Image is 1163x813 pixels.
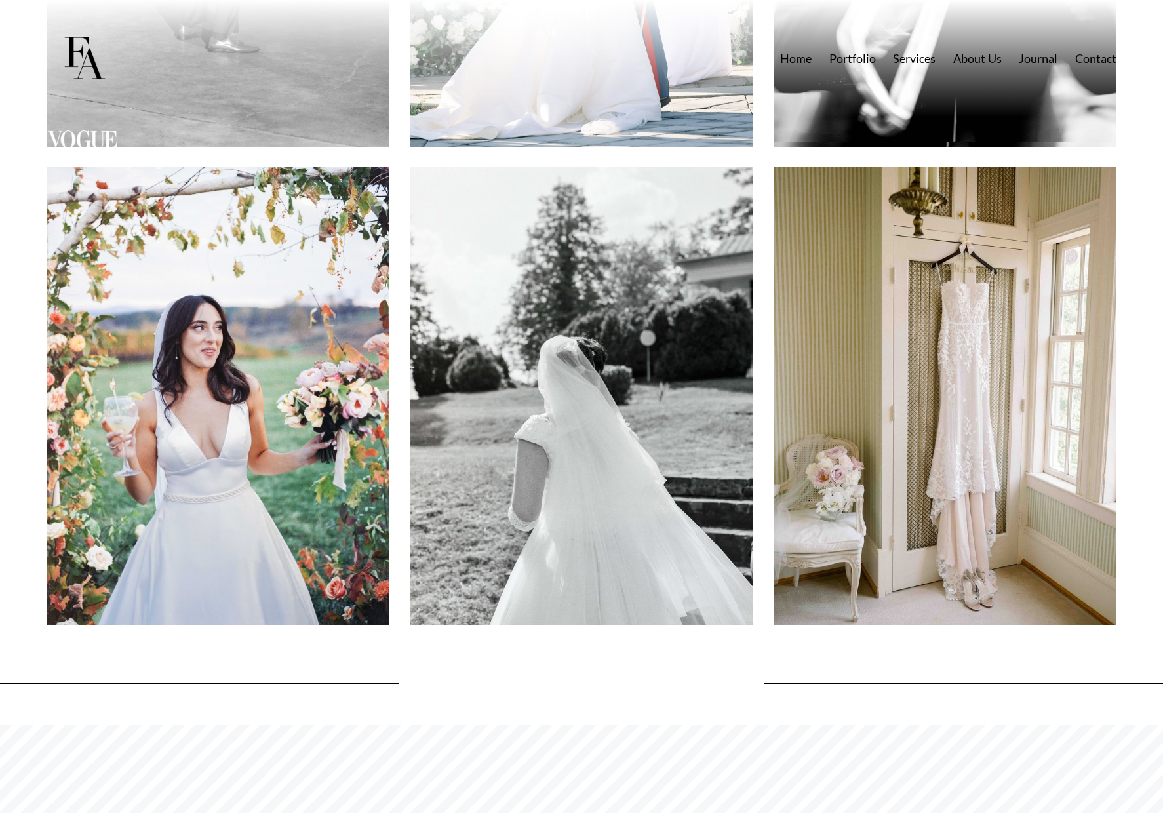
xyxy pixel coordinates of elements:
img: Elexa and Greg-030-Edit.jpg [47,167,389,625]
a: Home [780,47,812,70]
img: Z8B_4888.jpg [410,167,753,625]
img: Frost Artistry [47,21,122,96]
img: Z7D_6544.jpg [774,167,1116,625]
a: Services [893,47,936,70]
a: Portfolio [829,47,876,70]
a: Journal [1019,47,1057,70]
a: About Us [953,47,1002,70]
a: Contact [1075,47,1116,70]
